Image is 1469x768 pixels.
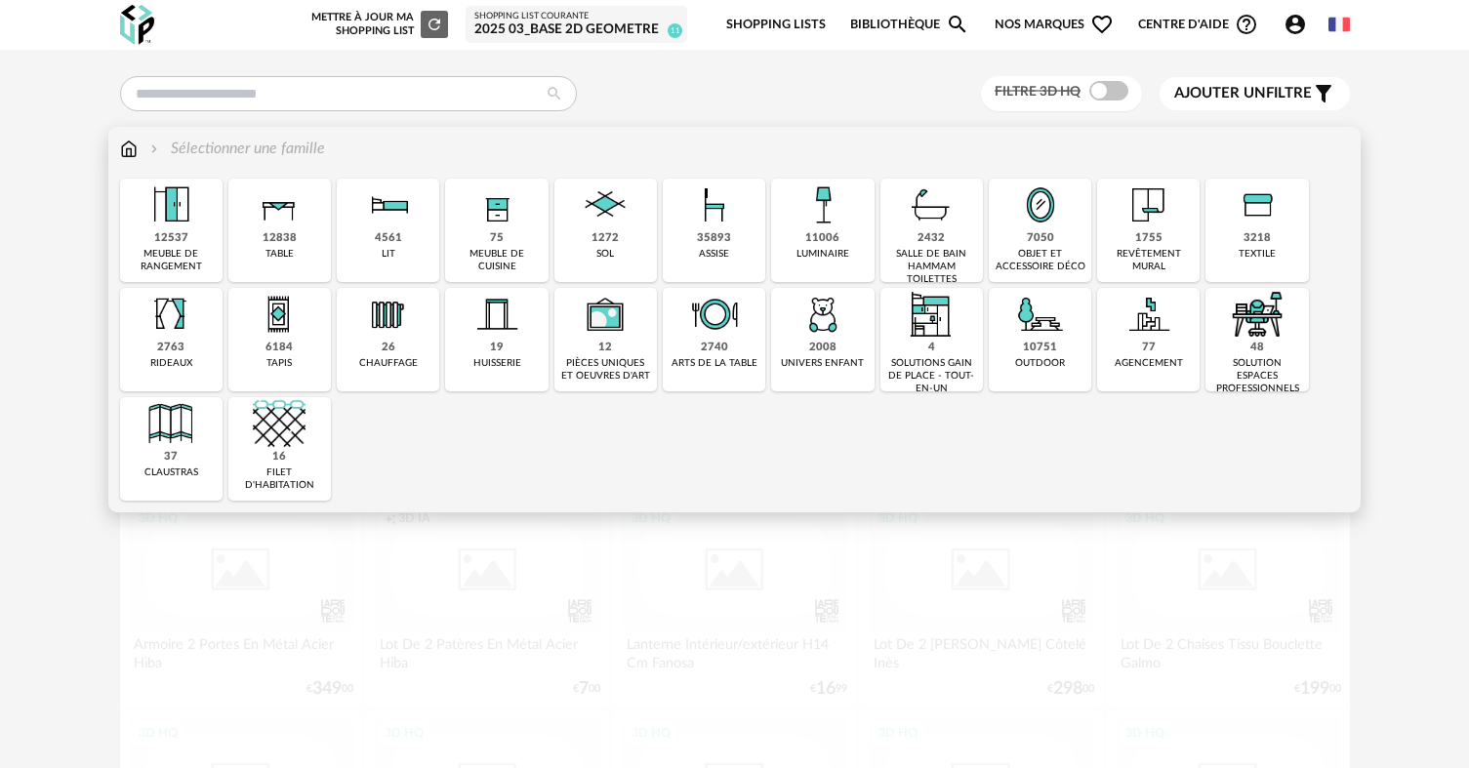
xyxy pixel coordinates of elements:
div: 16 [272,450,286,465]
img: Agencement.png [1122,288,1175,341]
div: 48 [1250,341,1264,355]
div: 1755 [1135,231,1163,246]
a: BibliothèqueMagnify icon [850,2,969,48]
div: 4561 [375,231,402,246]
div: 2763 [157,341,184,355]
img: Cloison.png [144,397,197,450]
div: agencement [1115,357,1183,370]
img: Sol.png [579,179,632,231]
div: salle de bain hammam toilettes [886,248,977,286]
span: Account Circle icon [1284,13,1316,36]
img: Assise.png [688,179,741,231]
div: 7050 [1027,231,1054,246]
span: Filter icon [1312,82,1335,105]
img: ToutEnUn.png [905,288,958,341]
div: textile [1239,248,1276,261]
span: Centre d'aideHelp Circle Outline icon [1138,13,1258,36]
img: Tapis.png [253,288,306,341]
div: solutions gain de place - tout-en-un [886,357,977,395]
img: espace-de-travail.png [1231,288,1284,341]
img: Papier%20peint.png [1122,179,1175,231]
div: sol [596,248,614,261]
div: 75 [490,231,504,246]
div: 11006 [805,231,839,246]
div: Mettre à jour ma Shopping List [307,11,448,38]
img: filet.png [253,397,306,450]
div: revêtement mural [1103,248,1194,273]
div: meuble de cuisine [451,248,542,273]
div: Sélectionner une famille [146,138,325,160]
div: 12 [598,341,612,355]
span: filtre [1174,84,1312,103]
img: Literie.png [362,179,415,231]
div: 2008 [809,341,837,355]
div: 37 [164,450,178,465]
div: 1272 [592,231,619,246]
img: Outdoor.png [1014,288,1067,341]
img: ArtTable.png [688,288,741,341]
span: Filtre 3D HQ [995,85,1081,99]
img: UniversEnfant.png [796,288,849,341]
div: pièces uniques et oeuvres d'art [560,357,651,383]
div: solution espaces professionnels [1211,357,1302,395]
img: Table.png [253,179,306,231]
div: Shopping List courante [474,11,678,22]
div: outdoor [1015,357,1065,370]
img: Rideaux.png [144,288,197,341]
span: 11 [668,23,682,38]
div: table [265,248,294,261]
img: fr [1328,14,1350,35]
div: 2432 [918,231,945,246]
a: Shopping List courante 2025 03_Base 2D Geometre 11 [474,11,678,39]
div: 26 [382,341,395,355]
img: UniqueOeuvre.png [579,288,632,341]
div: meuble de rangement [126,248,217,273]
div: 2025 03_Base 2D Geometre [474,21,678,39]
div: tapis [266,357,292,370]
div: arts de la table [672,357,757,370]
div: 6184 [265,341,293,355]
span: Heart Outline icon [1090,13,1114,36]
div: 12838 [263,231,297,246]
img: Meuble%20de%20rangement.png [144,179,197,231]
img: OXP [120,5,154,45]
div: 10751 [1023,341,1057,355]
div: univers enfant [781,357,864,370]
div: 12537 [154,231,188,246]
img: Rangement.png [470,179,523,231]
img: Miroir.png [1014,179,1067,231]
div: 3218 [1244,231,1271,246]
span: Magnify icon [946,13,969,36]
div: 2740 [701,341,728,355]
img: svg+xml;base64,PHN2ZyB3aWR0aD0iMTYiIGhlaWdodD0iMTciIHZpZXdCb3g9IjAgMCAxNiAxNyIgZmlsbD0ibm9uZSIgeG... [120,138,138,160]
span: Account Circle icon [1284,13,1307,36]
img: Textile.png [1231,179,1284,231]
div: assise [699,248,729,261]
div: chauffage [359,357,418,370]
div: 4 [928,341,935,355]
div: lit [382,248,395,261]
button: Ajouter unfiltre Filter icon [1160,77,1350,110]
span: Help Circle Outline icon [1235,13,1258,36]
img: Radiateur.png [362,288,415,341]
div: 77 [1142,341,1156,355]
div: claustras [144,466,198,479]
div: 19 [490,341,504,355]
span: Refresh icon [426,19,443,29]
a: Shopping Lists [726,2,826,48]
span: Ajouter un [1174,86,1266,101]
img: Luminaire.png [796,179,849,231]
img: Huiserie.png [470,288,523,341]
img: svg+xml;base64,PHN2ZyB3aWR0aD0iMTYiIGhlaWdodD0iMTYiIHZpZXdCb3g9IjAgMCAxNiAxNiIgZmlsbD0ibm9uZSIgeG... [146,138,162,160]
span: Nos marques [995,2,1114,48]
div: objet et accessoire déco [995,248,1085,273]
div: filet d'habitation [234,466,325,492]
img: Salle%20de%20bain.png [905,179,958,231]
div: rideaux [150,357,192,370]
div: luminaire [796,248,849,261]
div: 35893 [697,231,731,246]
div: huisserie [473,357,521,370]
